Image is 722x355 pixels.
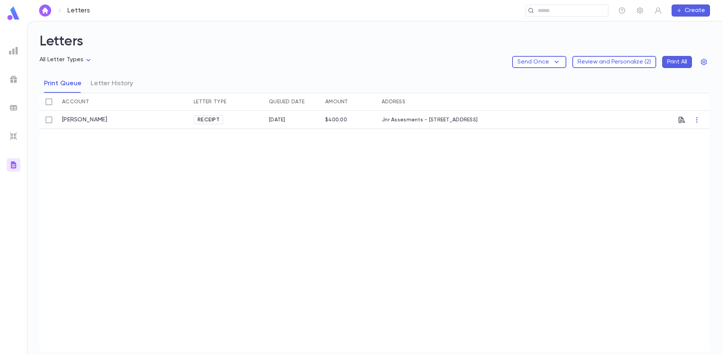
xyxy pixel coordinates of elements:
[190,93,265,111] div: Letter Type
[39,57,84,63] span: All Letter Types
[67,6,90,15] p: Letters
[269,93,305,111] div: Queued Date
[662,56,692,68] button: Print All
[265,93,322,111] div: Queued Date
[58,93,190,111] div: Account
[9,160,18,169] img: letters_gradient.3eab1cb48f695cfc331407e3924562ea.svg
[91,74,133,93] button: Letter History
[378,93,510,111] div: Address
[517,58,549,66] p: Send Once
[194,117,223,123] span: Receipt
[322,93,378,111] div: Amount
[325,93,348,111] div: Amount
[6,6,21,21] img: logo
[572,56,656,68] button: Review and Personalize (2)
[512,56,566,68] button: Send Once
[194,93,226,111] div: Letter Type
[9,103,18,112] img: batches_grey.339ca447c9d9533ef1741baa751efc33.svg
[39,54,93,66] div: All Letter Types
[9,132,18,141] img: imports_grey.530a8a0e642e233f2baf0ef88e8c9fcb.svg
[9,75,18,84] img: campaigns_grey.99e729a5f7ee94e3726e6486bddda8f1.svg
[9,46,18,55] img: reports_grey.c525e4749d1bce6a11f5fe2a8de1b229.svg
[62,93,89,111] div: Account
[39,33,710,56] h2: Letters
[378,111,510,129] div: Jnr Assesments - [STREET_ADDRESS]
[62,116,108,124] a: [PERSON_NAME]
[44,74,82,93] button: Print Queue
[678,114,686,126] button: Preview
[382,93,405,111] div: Address
[325,117,347,123] div: $400.00
[41,8,50,14] img: home_white.a664292cf8c1dea59945f0da9f25487c.svg
[672,5,710,17] button: Create
[269,117,285,123] div: 8/5/2025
